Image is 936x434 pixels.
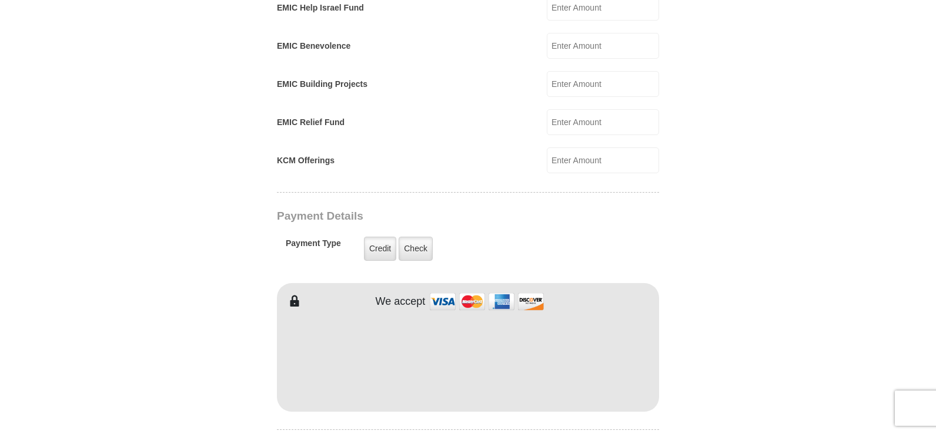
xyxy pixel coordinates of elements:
img: credit cards accepted [428,289,546,314]
label: EMIC Help Israel Fund [277,2,364,14]
input: Enter Amount [547,33,659,59]
h5: Payment Type [286,238,341,254]
label: Check [399,237,433,261]
h3: Payment Details [277,210,577,223]
input: Enter Amount [547,109,659,135]
input: Enter Amount [547,147,659,173]
label: KCM Offerings [277,154,335,167]
input: Enter Amount [547,71,659,97]
label: EMIC Building Projects [277,78,367,90]
h4: We accept [376,295,426,308]
label: EMIC Relief Fund [277,116,345,129]
label: Credit [364,237,396,261]
label: EMIC Benevolence [277,40,350,52]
